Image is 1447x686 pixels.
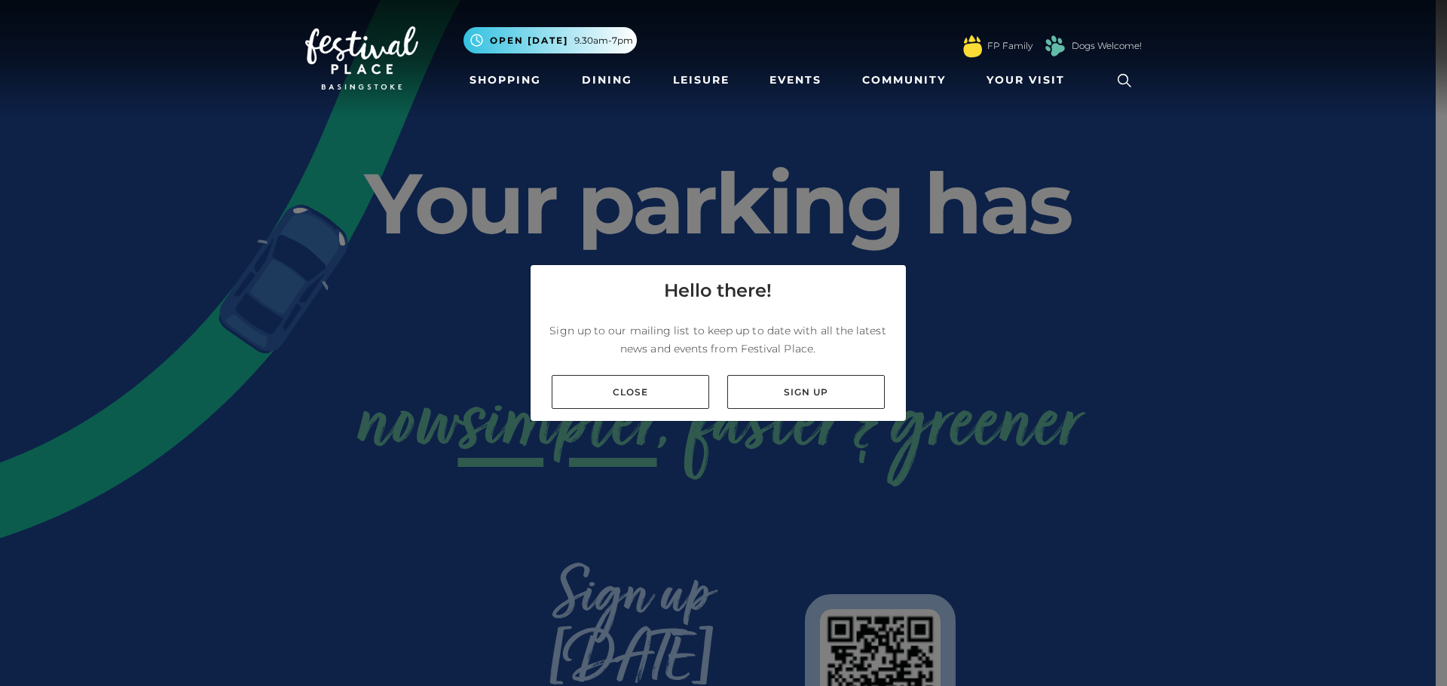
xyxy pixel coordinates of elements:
a: Shopping [463,66,547,94]
a: FP Family [987,39,1032,53]
a: Your Visit [980,66,1078,94]
button: Open [DATE] 9.30am-7pm [463,27,637,53]
span: Open [DATE] [490,34,568,47]
h4: Hello there! [664,277,772,304]
p: Sign up to our mailing list to keep up to date with all the latest news and events from Festival ... [543,322,894,358]
a: Close [552,375,709,409]
a: Community [856,66,952,94]
span: Your Visit [987,72,1065,88]
a: Leisure [667,66,736,94]
a: Events [763,66,828,94]
a: Dining [576,66,638,94]
a: Dogs Welcome! [1072,39,1142,53]
img: Festival Place Logo [305,26,418,90]
a: Sign up [727,375,885,409]
span: 9.30am-7pm [574,34,633,47]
